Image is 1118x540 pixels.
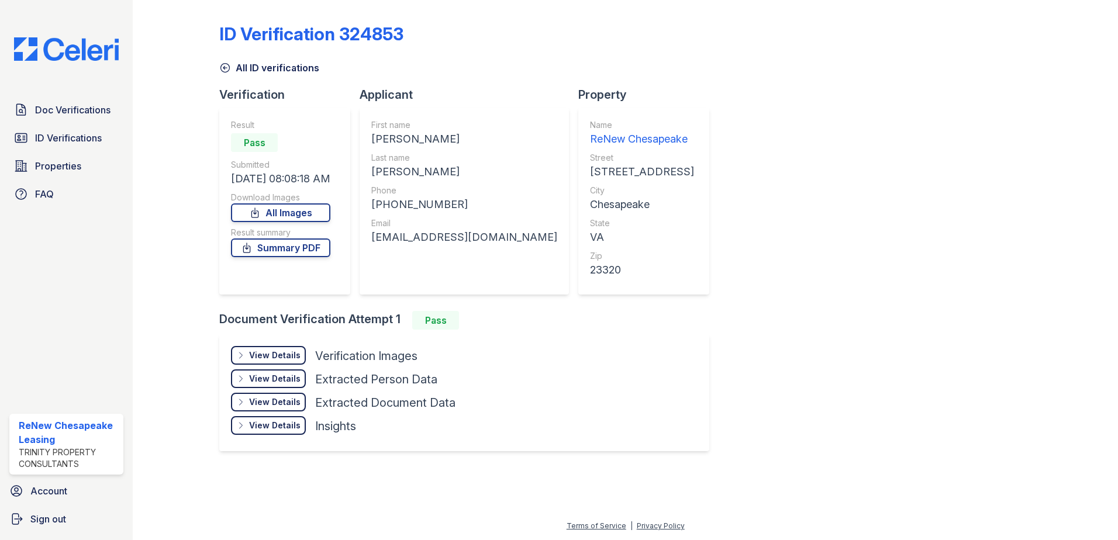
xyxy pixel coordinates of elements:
[9,126,123,150] a: ID Verifications
[590,119,694,131] div: Name
[231,227,330,238] div: Result summary
[219,311,719,330] div: Document Verification Attempt 1
[590,217,694,229] div: State
[249,420,301,431] div: View Details
[9,154,123,178] a: Properties
[219,23,403,44] div: ID Verification 324853
[231,119,330,131] div: Result
[590,131,694,147] div: ReNew Chesapeake
[412,311,459,330] div: Pass
[590,250,694,262] div: Zip
[231,133,278,152] div: Pass
[371,119,557,131] div: First name
[30,484,67,498] span: Account
[371,131,557,147] div: [PERSON_NAME]
[5,37,128,61] img: CE_Logo_Blue-a8612792a0a2168367f1c8372b55b34899dd931a85d93a1a3d3e32e68fde9ad4.png
[35,131,102,145] span: ID Verifications
[315,418,356,434] div: Insights
[630,521,633,530] div: |
[371,196,557,213] div: [PHONE_NUMBER]
[231,192,330,203] div: Download Images
[231,203,330,222] a: All Images
[590,196,694,213] div: Chesapeake
[249,396,301,408] div: View Details
[371,185,557,196] div: Phone
[19,446,119,470] div: Trinity Property Consultants
[35,103,111,117] span: Doc Verifications
[360,86,578,103] div: Applicant
[590,185,694,196] div: City
[567,521,626,530] a: Terms of Service
[315,394,456,411] div: Extracted Document Data
[231,159,330,171] div: Submitted
[371,217,557,229] div: Email
[19,418,119,446] div: ReNew Chesapeake Leasing
[249,373,301,385] div: View Details
[315,371,437,387] div: Extracted Person Data
[5,507,128,531] a: Sign out
[219,86,360,103] div: Verification
[249,349,301,361] div: View Details
[9,98,123,122] a: Doc Verifications
[315,348,417,364] div: Verification Images
[231,238,330,257] a: Summary PDF
[231,171,330,187] div: [DATE] 08:08:18 AM
[637,521,685,530] a: Privacy Policy
[30,512,66,526] span: Sign out
[590,152,694,164] div: Street
[590,164,694,180] div: [STREET_ADDRESS]
[590,119,694,147] a: Name ReNew Chesapeake
[35,187,54,201] span: FAQ
[590,262,694,278] div: 23320
[5,479,128,503] a: Account
[590,229,694,245] div: VA
[371,164,557,180] div: [PERSON_NAME]
[371,152,557,164] div: Last name
[9,182,123,206] a: FAQ
[578,86,719,103] div: Property
[219,61,319,75] a: All ID verifications
[371,229,557,245] div: [EMAIL_ADDRESS][DOMAIN_NAME]
[35,159,81,173] span: Properties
